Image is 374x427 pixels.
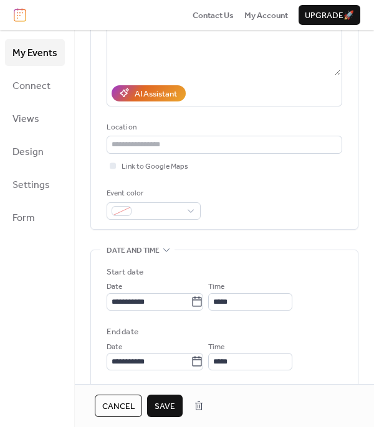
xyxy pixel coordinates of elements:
span: Form [12,209,35,228]
span: My Account [244,9,288,22]
img: logo [14,8,26,22]
a: Settings [5,171,65,198]
a: Connect [5,72,65,99]
span: Link to Google Maps [122,161,188,173]
div: Start date [107,266,143,278]
a: Form [5,204,65,231]
span: Date and time [107,245,160,257]
a: My Events [5,39,65,66]
div: AI Assistant [135,88,177,100]
span: Cancel [102,400,135,413]
span: Settings [12,176,50,195]
button: AI Assistant [112,85,186,101]
span: Views [12,110,39,129]
span: Time [208,281,224,293]
span: Contact Us [193,9,234,22]
span: Date [107,341,122,354]
span: Date [107,281,122,293]
button: Save [147,395,183,417]
button: Upgrade🚀 [299,5,360,25]
span: Time [208,341,224,354]
span: Upgrade 🚀 [305,9,354,22]
span: My Events [12,44,57,63]
a: Views [5,105,65,132]
div: Location [107,121,340,134]
a: Design [5,138,65,165]
div: Event color [107,187,198,200]
div: End date [107,326,138,338]
button: Cancel [95,395,142,417]
span: Save [155,400,175,413]
span: Design [12,143,44,162]
a: Contact Us [193,9,234,21]
a: My Account [244,9,288,21]
span: Connect [12,77,50,96]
